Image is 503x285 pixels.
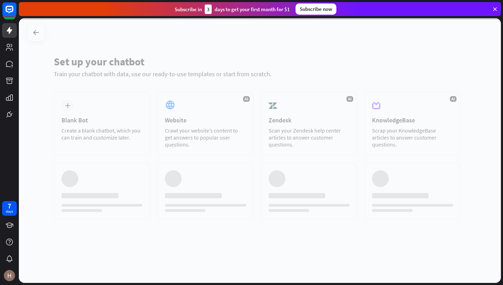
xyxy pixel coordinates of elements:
[296,3,336,15] div: Subscribe now
[2,201,17,216] a: 7 days
[6,209,13,214] div: days
[175,5,290,14] div: Subscribe in days to get your first month for $1
[205,5,212,14] div: 3
[8,203,11,209] div: 7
